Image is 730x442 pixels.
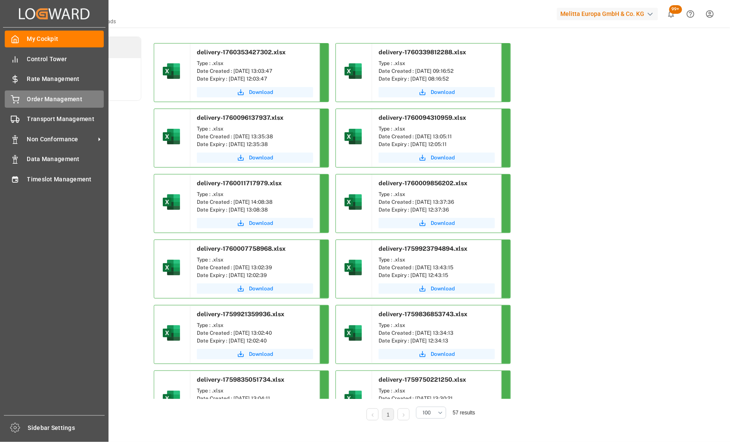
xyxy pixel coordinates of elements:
[379,395,495,402] div: Date Created : [DATE] 13:30:21
[379,387,495,395] div: Type : .xlsx
[379,87,495,97] button: Download
[197,87,313,97] button: Download
[343,323,363,343] img: microsoft-excel-2019--v1.png
[379,376,466,383] span: delivery-1759750221250.xlsx
[343,126,363,147] img: microsoft-excel-2019--v1.png
[197,218,313,228] button: Download
[398,408,410,420] li: Next Page
[379,133,495,140] div: Date Created : [DATE] 13:05:11
[379,245,467,252] span: delivery-1759923794894.xlsx
[431,88,455,96] span: Download
[5,90,104,107] a: Order Management
[197,67,313,75] div: Date Created : [DATE] 13:03:47
[197,206,313,214] div: Date Expiry : [DATE] 13:08:38
[5,151,104,168] a: Data Management
[431,285,455,293] span: Download
[431,219,455,227] span: Download
[379,349,495,359] button: Download
[379,114,466,121] span: delivery-1760094310959.xlsx
[27,95,104,104] span: Order Management
[197,283,313,294] button: Download
[197,190,313,198] div: Type : .xlsx
[27,155,104,164] span: Data Management
[197,245,286,252] span: delivery-1760007758968.xlsx
[379,218,495,228] button: Download
[343,388,363,409] img: microsoft-excel-2019--v1.png
[5,111,104,128] a: Transport Management
[27,34,104,44] span: My Cockpit
[367,408,379,420] li: Previous Page
[197,321,313,329] div: Type : .xlsx
[379,337,495,345] div: Date Expiry : [DATE] 12:34:13
[379,125,495,133] div: Type : .xlsx
[422,409,431,417] span: 100
[197,395,313,402] div: Date Created : [DATE] 13:04:11
[197,387,313,395] div: Type : .xlsx
[681,4,700,24] button: Help Center
[249,285,273,293] span: Download
[379,264,495,271] div: Date Created : [DATE] 13:43:15
[5,71,104,87] a: Rate Management
[669,5,682,14] span: 99+
[197,376,284,383] span: delivery-1759835051734.xlsx
[379,198,495,206] div: Date Created : [DATE] 13:37:36
[379,256,495,264] div: Type : .xlsx
[379,49,466,56] span: delivery-1760339812288.xlsx
[5,171,104,187] a: Timeslot Management
[382,408,394,420] li: 1
[161,126,182,147] img: microsoft-excel-2019--v1.png
[379,311,467,317] span: delivery-1759836853743.xlsx
[27,135,95,144] span: Non Conformance
[197,140,313,148] div: Date Expiry : [DATE] 12:35:38
[197,49,286,56] span: delivery-1760353427302.xlsx
[27,175,104,184] span: Timeslot Management
[197,264,313,271] div: Date Created : [DATE] 13:02:39
[379,59,495,67] div: Type : .xlsx
[379,67,495,75] div: Date Created : [DATE] 09:16:52
[249,154,273,162] span: Download
[379,140,495,148] div: Date Expiry : [DATE] 12:05:11
[379,283,495,294] button: Download
[161,323,182,343] img: microsoft-excel-2019--v1.png
[161,388,182,409] img: microsoft-excel-2019--v1.png
[197,337,313,345] div: Date Expiry : [DATE] 12:02:40
[27,55,104,64] span: Control Tower
[197,133,313,140] div: Date Created : [DATE] 13:35:38
[197,59,313,67] div: Type : .xlsx
[379,190,495,198] div: Type : .xlsx
[197,271,313,279] div: Date Expiry : [DATE] 12:02:39
[197,180,282,187] span: delivery-1760011717979.xlsx
[343,257,363,278] img: microsoft-excel-2019--v1.png
[161,61,182,81] img: microsoft-excel-2019--v1.png
[197,198,313,206] div: Date Created : [DATE] 14:08:38
[343,192,363,212] img: microsoft-excel-2019--v1.png
[197,75,313,83] div: Date Expiry : [DATE] 12:03:47
[197,329,313,337] div: Date Created : [DATE] 13:02:40
[387,412,390,418] a: 1
[27,75,104,84] span: Rate Management
[431,350,455,358] span: Download
[5,50,104,67] a: Control Tower
[161,192,182,212] img: microsoft-excel-2019--v1.png
[5,31,104,47] a: My Cockpit
[197,256,313,264] div: Type : .xlsx
[379,153,495,163] a: Download
[379,206,495,214] div: Date Expiry : [DATE] 12:37:36
[453,410,475,416] span: 57 results
[343,61,363,81] img: microsoft-excel-2019--v1.png
[557,8,658,20] div: Melitta Europa GmbH & Co. KG
[249,219,273,227] span: Download
[27,115,104,124] span: Transport Management
[197,349,313,359] button: Download
[416,407,446,419] button: open menu
[197,153,313,163] button: Download
[379,271,495,279] div: Date Expiry : [DATE] 12:43:15
[379,75,495,83] div: Date Expiry : [DATE] 08:16:52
